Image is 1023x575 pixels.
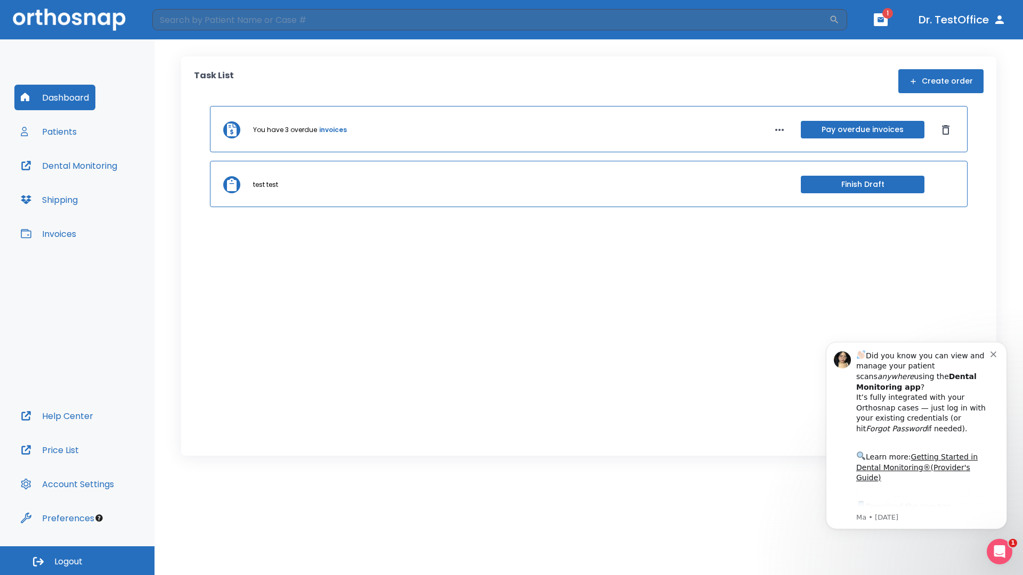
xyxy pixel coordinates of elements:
[914,10,1010,29] button: Dr. TestOffice
[14,505,101,531] button: Preferences
[810,326,1023,546] iframe: Intercom notifications message
[14,403,100,429] button: Help Center
[253,180,278,190] p: test test
[937,121,954,138] button: Dismiss
[14,437,85,463] button: Price List
[801,121,924,138] button: Pay overdue invoices
[14,221,83,247] button: Invoices
[152,9,829,30] input: Search by Patient Name or Case #
[54,556,83,568] span: Logout
[46,174,181,228] div: Download the app: | ​ Let us know if you need help getting started!
[14,85,95,110] button: Dashboard
[194,69,234,93] p: Task List
[801,176,924,193] button: Finish Draft
[46,187,181,196] p: Message from Ma, sent 2w ago
[13,9,126,30] img: Orthosnap
[987,539,1012,564] iframe: Intercom live chat
[14,187,84,212] button: Shipping
[46,176,141,195] a: App Store
[14,119,83,144] button: Patients
[14,153,124,178] button: Dental Monitoring
[898,69,984,93] button: Create order
[14,471,120,497] button: Account Settings
[94,513,104,523] div: Tooltip anchor
[253,125,317,135] p: You have 3 overdue
[882,8,893,19] span: 1
[1009,539,1017,547] span: 1
[319,125,347,135] a: invoices
[181,23,189,31] button: Dismiss notification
